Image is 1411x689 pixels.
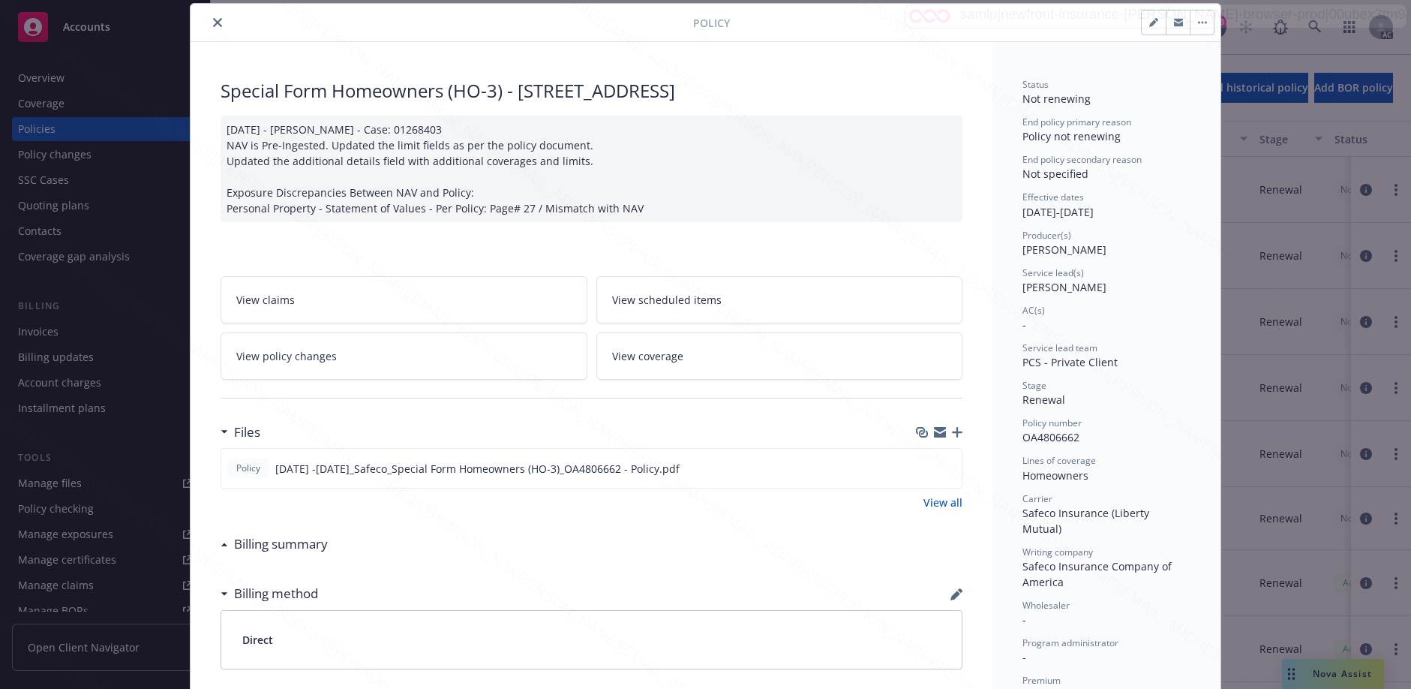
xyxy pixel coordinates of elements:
span: Program administrator [1022,636,1118,649]
div: Homeowners [1022,468,1190,483]
span: Premium [1022,674,1061,687]
h3: Files [234,423,260,442]
h3: Billing method [234,584,318,603]
span: View claims [236,292,295,308]
div: [DATE] - [DATE] [1022,191,1190,219]
span: [DATE] -[DATE]_Safeco_Special Form Homeowners (HO-3)_OA4806662 - Policy.pdf [275,461,680,477]
span: Stage [1022,379,1046,392]
span: Policy not renewing [1022,129,1121,143]
span: Carrier [1022,492,1052,505]
span: Status [1022,78,1049,91]
span: [PERSON_NAME] [1022,242,1106,257]
span: Service lead(s) [1022,266,1084,279]
span: Renewal [1022,393,1065,407]
button: download file [918,461,930,477]
span: - [1022,317,1026,332]
button: preview file [942,461,956,477]
span: - [1022,612,1026,627]
a: View policy changes [221,332,587,380]
a: View coverage [596,332,963,380]
span: Producer(s) [1022,229,1071,242]
span: Wholesaler [1022,599,1070,612]
button: close [209,14,227,32]
span: Not specified [1022,167,1088,181]
span: AC(s) [1022,304,1045,317]
span: OA4806662 [1022,430,1079,444]
span: - [1022,650,1026,664]
h3: Billing summary [234,534,328,554]
span: End policy primary reason [1022,116,1131,128]
span: Writing company [1022,546,1093,558]
span: Safeco Insurance (Liberty Mutual) [1022,506,1152,536]
div: Billing summary [221,534,328,554]
span: PCS - Private Client [1022,355,1118,369]
span: Effective dates [1022,191,1084,203]
a: View scheduled items [596,276,963,323]
a: View claims [221,276,587,323]
div: Special Form Homeowners (HO-3) - [STREET_ADDRESS] [221,78,962,104]
div: Billing method [221,584,318,603]
div: Direct [221,611,962,669]
span: End policy secondary reason [1022,153,1142,166]
span: Policy number [1022,417,1082,429]
span: View policy changes [236,348,337,364]
span: View coverage [612,348,683,364]
span: Policy [233,462,263,475]
div: [DATE] - [PERSON_NAME] - Case: 01268403 NAV is Pre-Ingested. Updated the limit fields as per the ... [221,116,962,222]
span: Lines of coverage [1022,454,1096,467]
a: View all [923,495,962,510]
span: Safeco Insurance Company of America [1022,559,1175,589]
span: [PERSON_NAME] [1022,280,1106,294]
div: Files [221,423,260,442]
span: Policy [693,15,730,31]
span: Not renewing [1022,92,1091,106]
span: View scheduled items [612,292,722,308]
span: Service lead team [1022,341,1097,354]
